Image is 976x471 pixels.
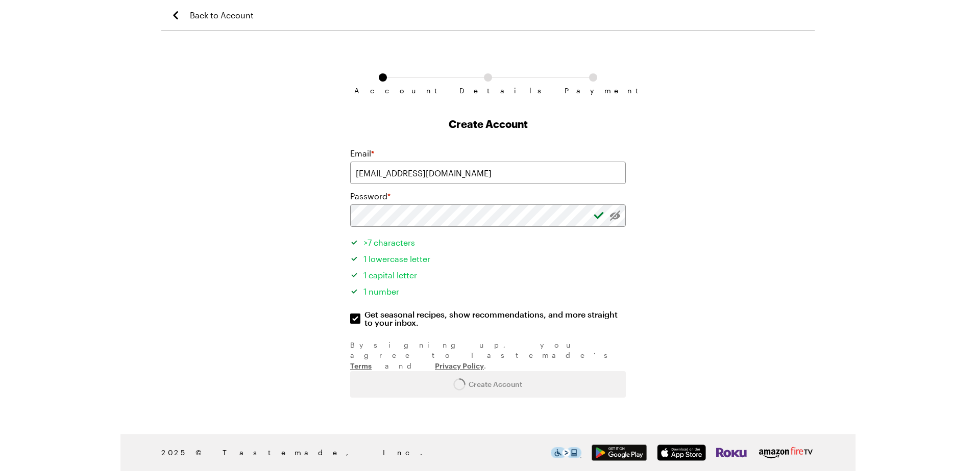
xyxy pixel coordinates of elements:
h1: Create Account [350,117,626,131]
span: 1 capital letter [363,270,417,280]
span: Account [354,87,411,95]
img: Roku [716,444,747,461]
span: >7 characters [363,238,415,247]
a: Privacy Policy [435,360,484,370]
label: Email [350,147,374,160]
span: Details [459,87,517,95]
div: By signing up , you agree to Tastemade's and . [350,340,626,371]
input: Get seasonal recipes, show recommendations, and more straight to your inbox. [350,313,360,324]
span: 1 number [363,286,399,296]
span: 2025 © Tastemade, Inc. [161,447,551,458]
img: Google Play [592,444,647,461]
a: Terms [350,360,372,370]
img: This icon serves as a link to download the Level Access assistive technology app for individuals ... [551,447,581,458]
img: Amazon Fire TV [757,444,815,461]
span: Payment [565,87,622,95]
label: Password [350,190,391,202]
ol: Subscription checkout form navigation [350,73,626,87]
span: Get seasonal recipes, show recommendations, and more straight to your inbox. [364,310,627,327]
span: Back to Account [190,9,254,21]
span: 1 lowercase letter [363,254,430,264]
img: App Store [657,444,706,461]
